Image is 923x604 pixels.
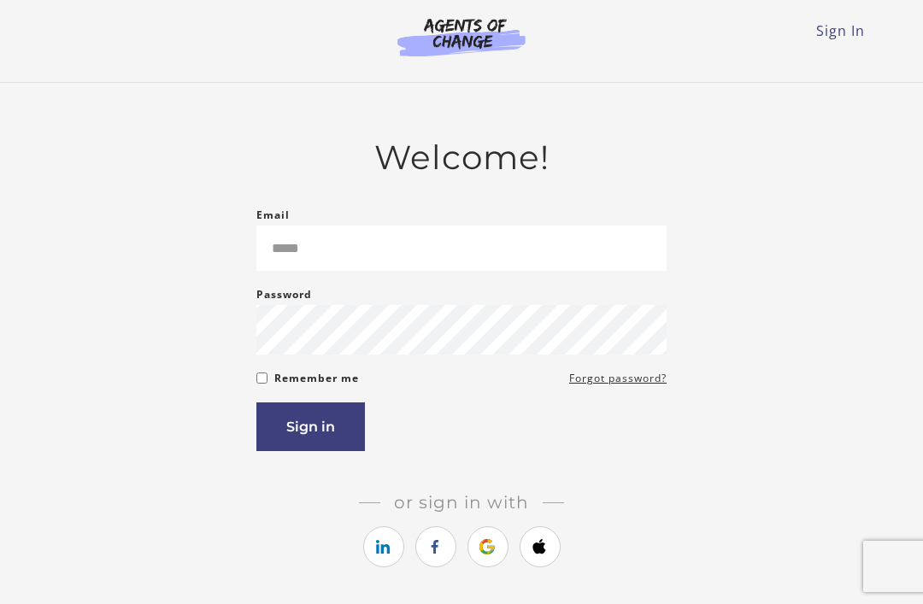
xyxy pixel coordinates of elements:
a: https://courses.thinkific.com/users/auth/linkedin?ss%5Breferral%5D=&ss%5Buser_return_to%5D=&ss%5B... [363,526,404,567]
a: Forgot password? [569,368,667,389]
a: https://courses.thinkific.com/users/auth/apple?ss%5Breferral%5D=&ss%5Buser_return_to%5D=&ss%5Bvis... [520,526,561,567]
h2: Welcome! [256,138,667,178]
label: Remember me [274,368,359,389]
a: https://courses.thinkific.com/users/auth/google?ss%5Breferral%5D=&ss%5Buser_return_to%5D=&ss%5Bvi... [467,526,509,567]
label: Password [256,284,312,305]
button: Sign in [256,402,365,451]
a: https://courses.thinkific.com/users/auth/facebook?ss%5Breferral%5D=&ss%5Buser_return_to%5D=&ss%5B... [415,526,456,567]
span: Or sign in with [380,492,543,513]
label: Email [256,205,290,226]
a: Sign In [816,21,865,40]
img: Agents of Change Logo [379,17,544,56]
